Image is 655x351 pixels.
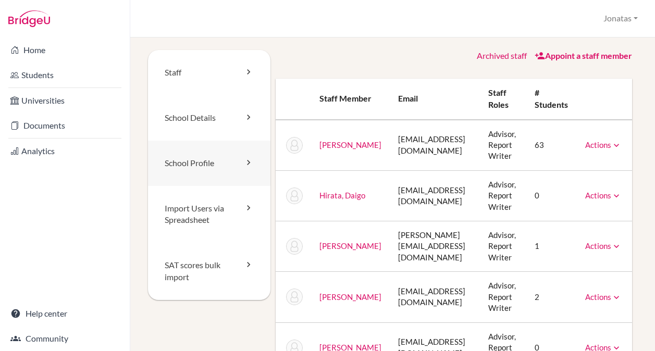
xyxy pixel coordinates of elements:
a: SAT scores bulk import [148,243,270,300]
a: Appoint a staff member [535,51,632,60]
img: Shaun Iwasawa [286,289,303,305]
td: Advisor, Report Writer [480,170,527,221]
a: Actions [585,191,622,200]
td: [EMAIL_ADDRESS][DOMAIN_NAME] [390,272,480,322]
a: [PERSON_NAME] [319,241,381,250]
th: Staff roles [480,79,527,120]
td: 1 [526,221,577,272]
a: [PERSON_NAME] [319,140,381,149]
a: Analytics [2,141,128,161]
a: Hirata, Daigo [319,191,365,200]
a: Students [2,65,128,85]
img: Travis Holtzclaw [286,238,303,255]
td: 63 [526,120,577,171]
a: Community [2,328,128,349]
a: Import Users via Spreadsheet [148,186,270,243]
a: Universities [2,90,128,111]
a: Documents [2,115,128,136]
a: School Details [148,95,270,141]
a: Actions [585,140,622,149]
img: Bridge-U [8,10,50,27]
img: Jonatas Cavani [286,137,303,154]
img: Daigo Hirata [286,187,303,204]
td: 0 [526,170,577,221]
button: Jonatas [599,9,642,28]
th: Staff member [311,79,390,120]
a: Help center [2,303,128,324]
td: [EMAIL_ADDRESS][DOMAIN_NAME] [390,170,480,221]
a: Actions [585,241,622,250]
a: Staff [148,50,270,95]
td: 2 [526,272,577,322]
a: Archived staff [477,51,527,60]
a: Actions [585,292,622,302]
td: [EMAIL_ADDRESS][DOMAIN_NAME] [390,120,480,171]
th: Email [390,79,480,120]
a: [PERSON_NAME] [319,292,381,302]
a: Home [2,40,128,60]
th: # students [526,79,577,120]
td: Advisor, Report Writer [480,272,527,322]
td: Advisor, Report Writer [480,120,527,171]
a: School Profile [148,141,270,186]
td: [PERSON_NAME][EMAIL_ADDRESS][DOMAIN_NAME] [390,221,480,272]
td: Advisor, Report Writer [480,221,527,272]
